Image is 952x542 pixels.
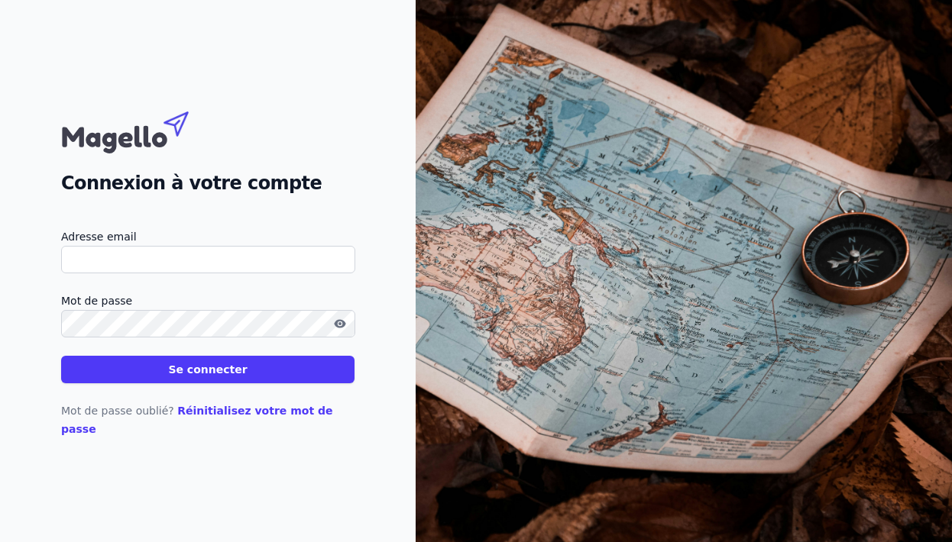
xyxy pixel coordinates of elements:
[61,292,355,310] label: Mot de passe
[61,104,222,157] img: Magello
[61,405,333,435] a: Réinitialisez votre mot de passe
[61,227,355,246] label: Adresse email
[61,402,355,438] p: Mot de passe oublié?
[61,169,355,197] h2: Connexion à votre compte
[61,356,355,383] button: Se connecter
